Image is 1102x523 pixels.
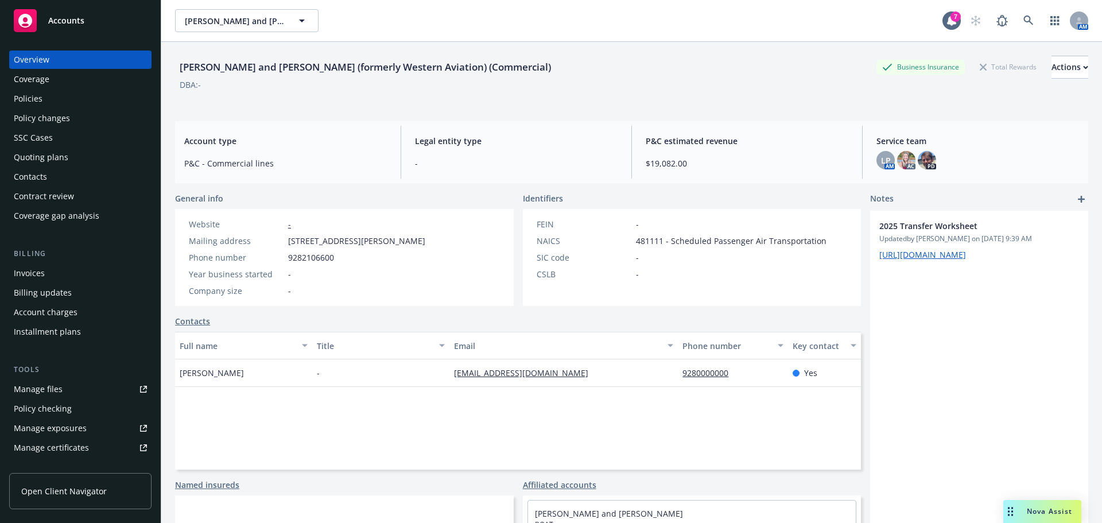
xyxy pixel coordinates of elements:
[175,332,312,359] button: Full name
[1003,500,1081,523] button: Nova Assist
[974,60,1042,74] div: Total Rewards
[317,340,432,352] div: Title
[9,364,152,375] div: Tools
[678,332,787,359] button: Phone number
[14,207,99,225] div: Coverage gap analysis
[1003,500,1018,523] div: Drag to move
[189,285,284,297] div: Company size
[180,79,201,91] div: DBA: -
[646,157,848,169] span: $19,082.00
[636,251,639,264] span: -
[636,268,639,280] span: -
[1027,506,1072,516] span: Nova Assist
[312,332,449,359] button: Title
[879,234,1079,244] span: Updated by [PERSON_NAME] on [DATE] 9:39 AM
[449,332,678,359] button: Email
[14,303,77,321] div: Account charges
[189,218,284,230] div: Website
[1017,9,1040,32] a: Search
[646,135,848,147] span: P&C estimated revenue
[682,367,738,378] a: 9280000000
[48,16,84,25] span: Accounts
[14,284,72,302] div: Billing updates
[9,168,152,186] a: Contacts
[9,400,152,418] a: Policy checking
[14,129,53,147] div: SSC Cases
[682,340,770,352] div: Phone number
[870,211,1088,270] div: 2025 Transfer WorksheetUpdatedby [PERSON_NAME] on [DATE] 9:39 AM[URL][DOMAIN_NAME]
[175,60,556,75] div: [PERSON_NAME] and [PERSON_NAME] (formerly Western Aviation) (Commercial)
[870,192,894,206] span: Notes
[9,109,152,127] a: Policy changes
[189,235,284,247] div: Mailing address
[897,151,915,169] img: photo
[9,90,152,108] a: Policies
[288,285,291,297] span: -
[636,235,826,247] span: 481111 - Scheduled Passenger Air Transportation
[14,380,63,398] div: Manage files
[9,5,152,37] a: Accounts
[14,400,72,418] div: Policy checking
[14,439,89,457] div: Manage certificates
[14,70,49,88] div: Coverage
[415,157,618,169] span: -
[537,218,631,230] div: FEIN
[454,340,661,352] div: Email
[175,9,319,32] button: [PERSON_NAME] and [PERSON_NAME] (formerly Western Aviation) (Commercial)
[288,268,291,280] span: -
[788,332,861,359] button: Key contact
[9,303,152,321] a: Account charges
[14,168,47,186] div: Contacts
[9,284,152,302] a: Billing updates
[9,248,152,259] div: Billing
[537,251,631,264] div: SIC code
[991,9,1014,32] a: Report a Bug
[21,485,107,497] span: Open Client Navigator
[184,135,387,147] span: Account type
[879,220,1049,232] span: 2025 Transfer Worksheet
[317,367,320,379] span: -
[9,264,152,282] a: Invoices
[175,479,239,491] a: Named insureds
[180,340,295,352] div: Full name
[964,9,987,32] a: Start snowing
[9,323,152,341] a: Installment plans
[804,367,817,379] span: Yes
[1051,56,1088,79] button: Actions
[876,60,965,74] div: Business Insurance
[14,187,74,206] div: Contract review
[9,439,152,457] a: Manage certificates
[950,11,961,22] div: 7
[288,219,291,230] a: -
[523,479,596,491] a: Affiliated accounts
[1051,56,1088,78] div: Actions
[1043,9,1066,32] a: Switch app
[288,251,334,264] span: 9282106600
[793,340,844,352] div: Key contact
[9,458,152,476] a: Manage claims
[14,264,45,282] div: Invoices
[454,367,597,378] a: [EMAIL_ADDRESS][DOMAIN_NAME]
[9,187,152,206] a: Contract review
[876,135,1079,147] span: Service team
[879,249,966,260] a: [URL][DOMAIN_NAME]
[9,380,152,398] a: Manage files
[175,192,223,204] span: General info
[9,129,152,147] a: SSC Cases
[175,315,210,327] a: Contacts
[14,148,68,166] div: Quoting plans
[1074,192,1088,206] a: add
[14,323,81,341] div: Installment plans
[14,419,87,437] div: Manage exposures
[9,51,152,69] a: Overview
[881,154,891,166] span: LP
[288,235,425,247] span: [STREET_ADDRESS][PERSON_NAME]
[9,207,152,225] a: Coverage gap analysis
[189,251,284,264] div: Phone number
[9,148,152,166] a: Quoting plans
[9,419,152,437] span: Manage exposures
[14,109,70,127] div: Policy changes
[189,268,284,280] div: Year business started
[537,268,631,280] div: CSLB
[185,15,284,27] span: [PERSON_NAME] and [PERSON_NAME] (formerly Western Aviation) (Commercial)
